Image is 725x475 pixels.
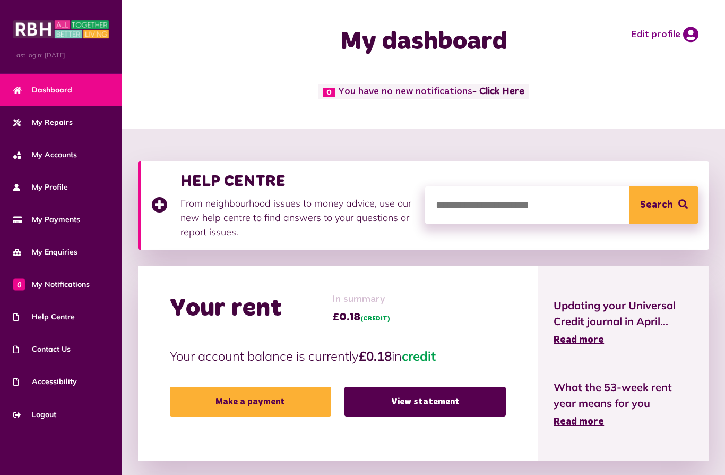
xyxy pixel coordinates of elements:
a: View statement [344,387,506,417]
span: Dashboard [13,84,72,96]
strong: £0.18 [359,348,392,364]
span: My Notifications [13,279,90,290]
span: My Profile [13,182,68,193]
span: Help Centre [13,311,75,323]
a: What the 53-week rent year means for you Read more [554,379,693,429]
h1: My dashboard [283,27,564,57]
span: (CREDIT) [360,316,390,322]
p: Your account balance is currently in [170,346,506,366]
span: What the 53-week rent year means for you [554,379,693,411]
span: credit [402,348,436,364]
span: Contact Us [13,344,71,355]
span: Read more [554,335,604,345]
a: - Click Here [472,87,524,97]
p: From neighbourhood issues to money advice, use our new help centre to find answers to your questi... [180,196,415,239]
a: Edit profile [631,27,698,43]
span: My Accounts [13,149,77,160]
span: Read more [554,417,604,427]
span: Logout [13,409,56,420]
a: Updating your Universal Credit journal in April... Read more [554,298,693,347]
span: My Repairs [13,117,73,128]
span: Search [640,186,673,224]
span: Accessibility [13,376,77,387]
span: You have no new notifications [318,84,529,99]
img: MyRBH [13,19,109,40]
span: 0 [323,88,335,97]
button: Search [629,186,698,224]
span: 0 [13,278,25,290]
span: In summary [332,292,390,307]
span: Last login: [DATE] [13,50,109,60]
h3: HELP CENTRE [180,172,415,191]
a: Make a payment [170,387,331,417]
span: My Enquiries [13,247,77,258]
span: £0.18 [332,309,390,325]
h2: Your rent [170,293,282,324]
span: My Payments [13,214,80,225]
span: Updating your Universal Credit journal in April... [554,298,693,329]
